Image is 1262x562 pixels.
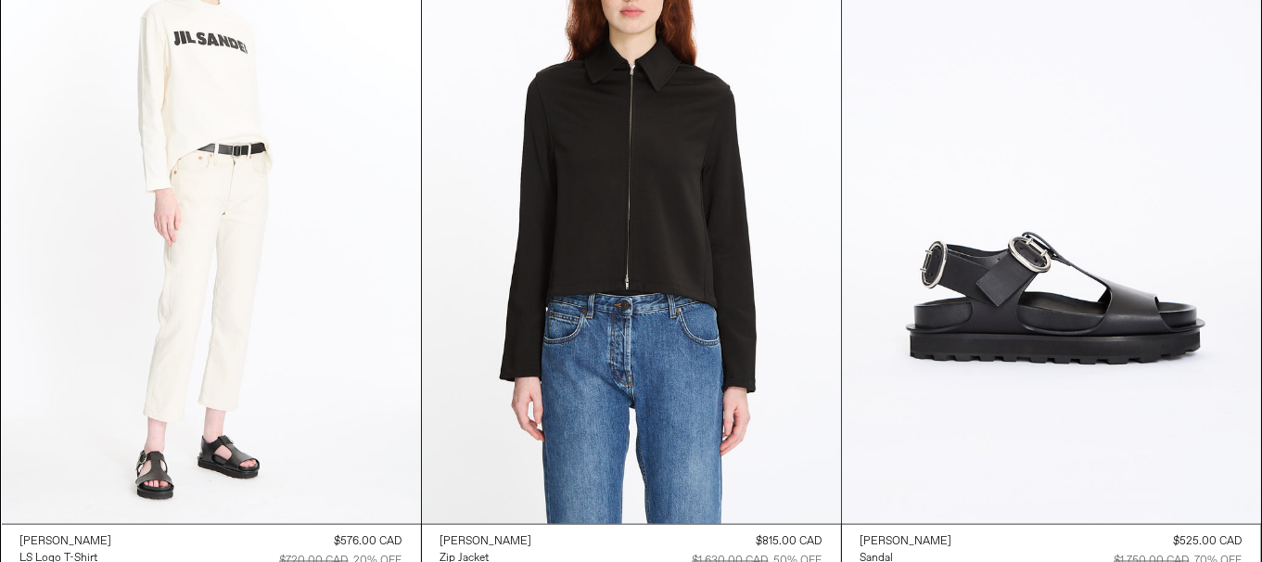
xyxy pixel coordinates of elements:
[757,534,822,551] div: $815.00 CAD
[1174,534,1243,551] div: $525.00 CAD
[860,535,952,551] div: [PERSON_NAME]
[860,534,952,551] a: [PERSON_NAME]
[440,534,532,551] a: [PERSON_NAME]
[335,534,402,551] div: $576.00 CAD
[440,535,532,551] div: [PERSON_NAME]
[20,535,112,551] div: [PERSON_NAME]
[20,534,112,551] a: [PERSON_NAME]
